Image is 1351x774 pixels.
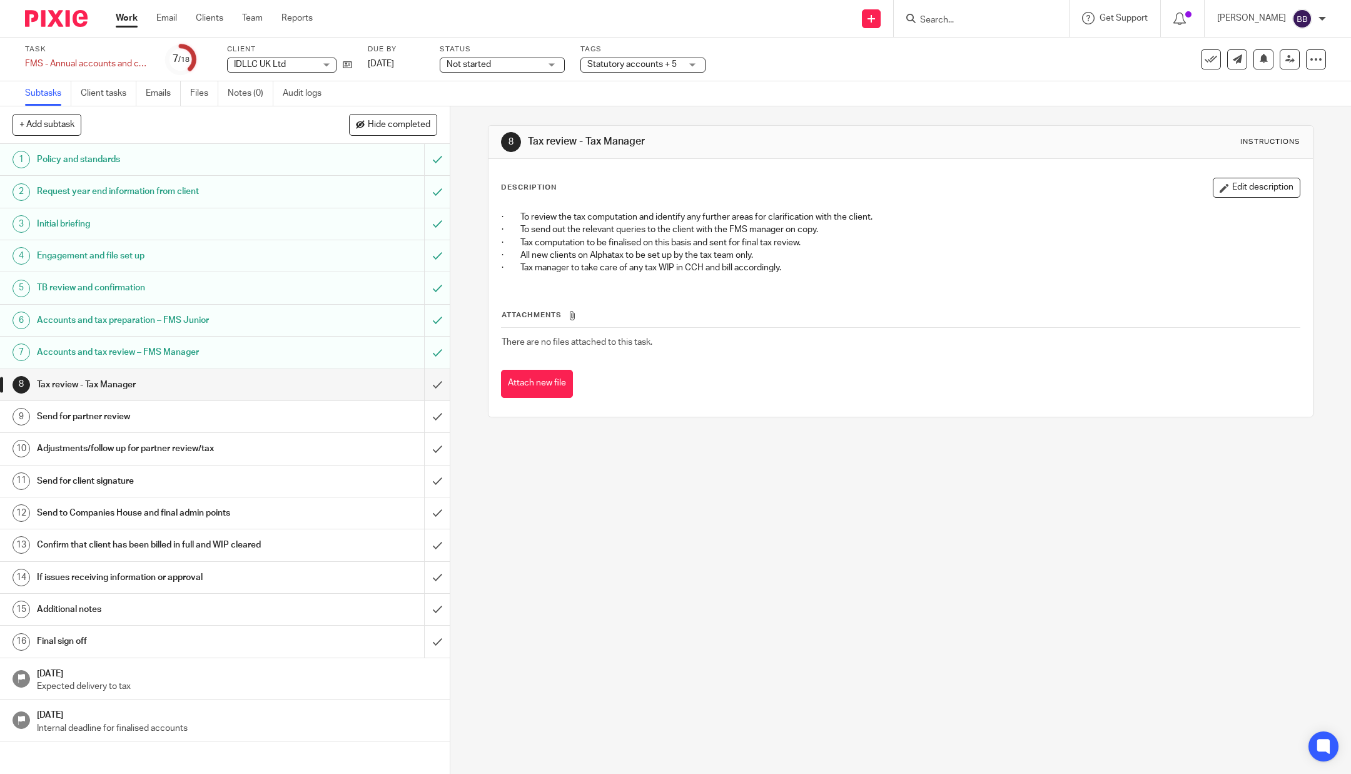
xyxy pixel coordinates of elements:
div: 6 [13,312,30,329]
a: Files [190,81,218,106]
h1: [DATE] [37,665,437,680]
h1: TB review and confirmation [37,278,287,297]
a: Clients [196,12,223,24]
div: 11 [13,472,30,490]
label: Task [25,44,150,54]
div: FMS - Annual accounts and corporation tax - December 2024 [25,58,150,70]
div: 3 [13,215,30,233]
h1: Tax review - Tax Manager [37,375,287,394]
div: 16 [13,633,30,651]
p: Description [501,183,557,193]
p: · Tax manager to take care of any tax WIP in CCH and bill accordingly. [502,262,1300,274]
div: 10 [13,440,30,457]
h1: Send for partner review [37,407,287,426]
p: Expected delivery to tax [37,680,437,693]
div: 14 [13,569,30,586]
a: Client tasks [81,81,136,106]
p: Internal deadline for finalised accounts [37,722,437,735]
h1: Send for client signature [37,472,287,491]
h1: Final sign off [37,632,287,651]
h1: If issues receiving information or approval [37,568,287,587]
h1: Initial briefing [37,215,287,233]
h1: Accounts and tax review – FMS Manager [37,343,287,362]
span: Attachments [502,312,562,318]
a: Reports [281,12,313,24]
input: Search [919,15,1031,26]
h1: Accounts and tax preparation – FMS Junior [37,311,287,330]
div: 13 [13,536,30,554]
label: Client [227,44,352,54]
div: 12 [13,504,30,522]
label: Due by [368,44,424,54]
h1: Adjustments/follow up for partner review/tax [37,439,287,458]
span: Hide completed [368,120,430,130]
div: 9 [13,408,30,425]
h1: Engagement and file set up [37,247,287,265]
div: 1 [13,151,30,168]
button: Hide completed [349,114,437,135]
div: 4 [13,247,30,265]
span: There are no files attached to this task. [502,338,652,347]
div: 7 [13,344,30,361]
span: Get Support [1100,14,1148,23]
a: Emails [146,81,181,106]
a: Work [116,12,138,24]
button: + Add subtask [13,114,81,135]
div: 2 [13,183,30,201]
label: Tags [580,44,706,54]
h1: [DATE] [37,706,437,721]
div: 15 [13,601,30,618]
h1: Additional notes [37,600,287,619]
span: IDLLC UK Ltd [234,60,286,69]
label: Status [440,44,565,54]
span: [DATE] [368,59,394,68]
img: Pixie [25,10,88,27]
h1: Tax review - Tax Manager [528,135,928,148]
div: 8 [13,376,30,394]
a: Team [242,12,263,24]
h1: Confirm that client has been billed in full and WIP cleared [37,536,287,554]
p: · All new clients on Alphatax to be set up by the tax team only. [502,249,1300,262]
div: 7 [173,52,190,66]
a: Email [156,12,177,24]
img: svg%3E [1292,9,1312,29]
button: Attach new file [501,370,573,398]
p: · To review the tax computation and identify any further areas for clarification with the client. [502,211,1300,223]
div: 5 [13,280,30,297]
a: Notes (0) [228,81,273,106]
h1: Send to Companies House and final admin points [37,504,287,522]
button: Edit description [1213,178,1300,198]
span: Not started [447,60,491,69]
span: Statutory accounts + 5 [587,60,677,69]
h1: Request year end information from client [37,182,287,201]
p: [PERSON_NAME] [1217,12,1286,24]
div: 8 [501,132,521,152]
h1: Policy and standards [37,150,287,169]
div: FMS - Annual accounts and corporation tax - [DATE] [25,58,150,70]
a: Audit logs [283,81,331,106]
p: · Tax computation to be finalised on this basis and sent for final tax review. [502,237,1300,249]
a: Subtasks [25,81,71,106]
small: /18 [178,56,190,63]
div: Instructions [1240,137,1300,147]
p: · To send out the relevant queries to the client with the FMS manager on copy. [502,223,1300,236]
